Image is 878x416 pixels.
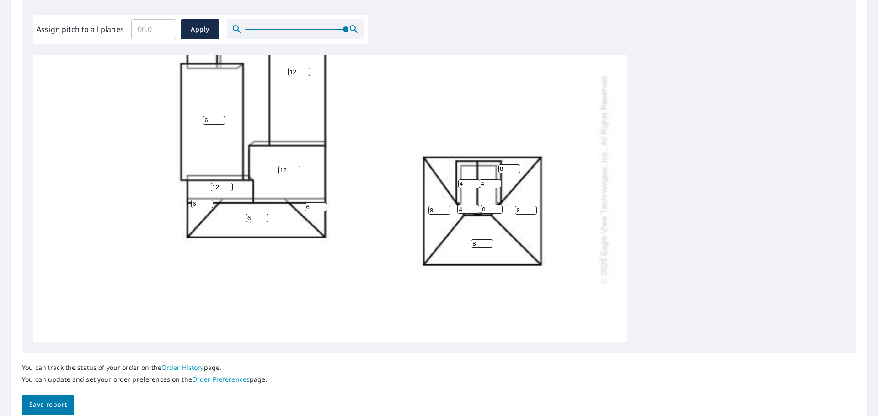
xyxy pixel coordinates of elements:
[37,24,124,35] label: Assign pitch to all planes
[192,375,250,384] a: Order Preferences
[22,363,268,372] p: You can track the status of your order on the page.
[161,363,204,372] a: Order History
[131,16,176,42] input: 00.0
[22,395,74,415] button: Save report
[188,24,212,35] span: Apply
[22,375,268,384] p: You can update and set your order preferences on the page.
[29,399,67,411] span: Save report
[181,19,219,39] button: Apply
